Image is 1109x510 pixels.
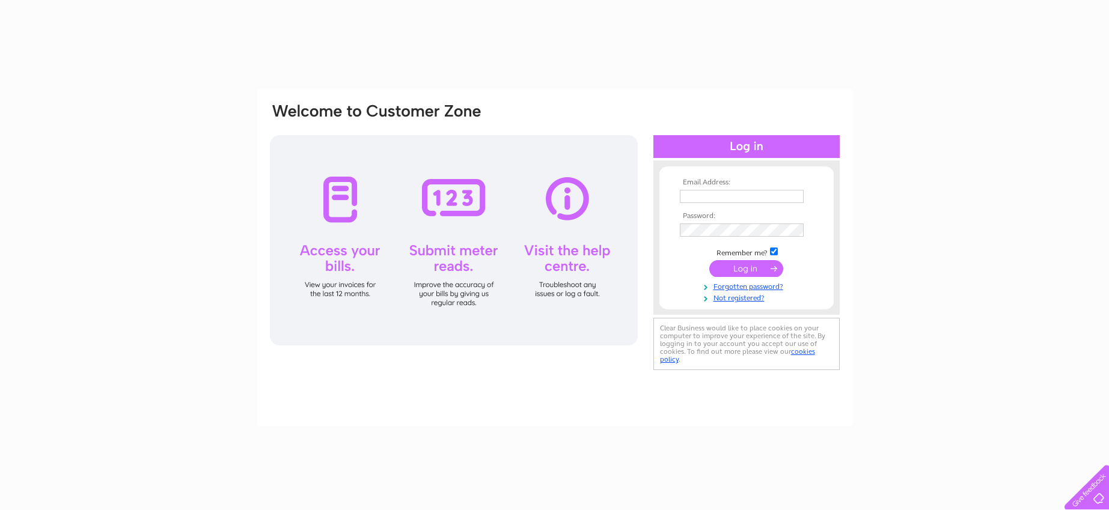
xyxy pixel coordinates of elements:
[709,260,783,277] input: Submit
[680,291,816,303] a: Not registered?
[677,212,816,220] th: Password:
[653,318,840,370] div: Clear Business would like to place cookies on your computer to improve your experience of the sit...
[660,347,815,363] a: cookies policy
[677,178,816,187] th: Email Address:
[677,246,816,258] td: Remember me?
[680,280,816,291] a: Forgotten password?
